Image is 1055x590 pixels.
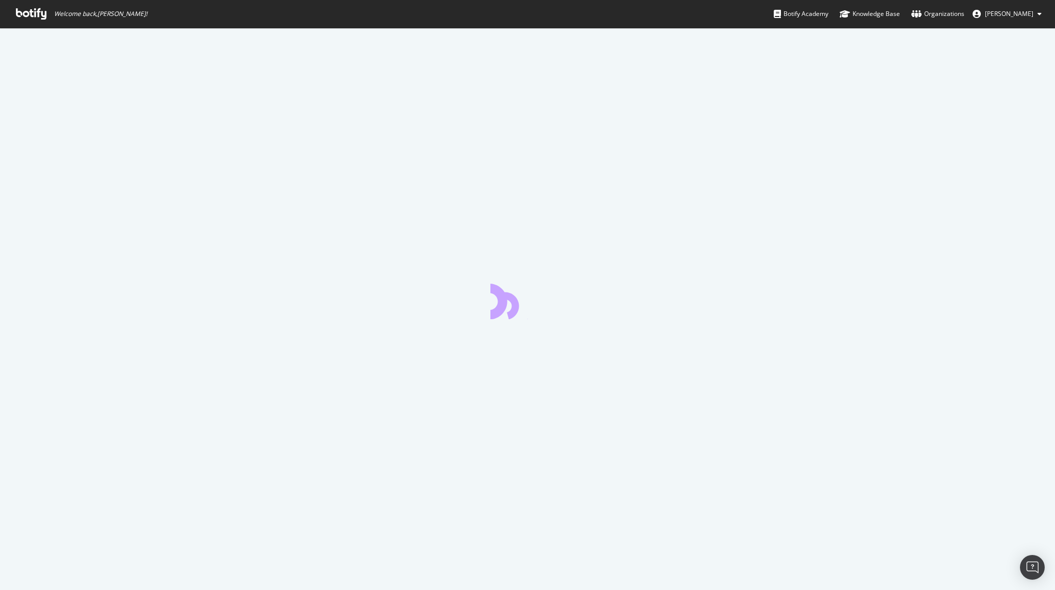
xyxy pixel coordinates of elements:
[774,9,828,19] div: Botify Academy
[490,282,565,319] div: animation
[911,9,964,19] div: Organizations
[1020,555,1045,580] div: Open Intercom Messenger
[985,9,1033,18] span: Carl Abuan
[964,6,1050,22] button: [PERSON_NAME]
[840,9,900,19] div: Knowledge Base
[54,10,147,18] span: Welcome back, [PERSON_NAME] !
